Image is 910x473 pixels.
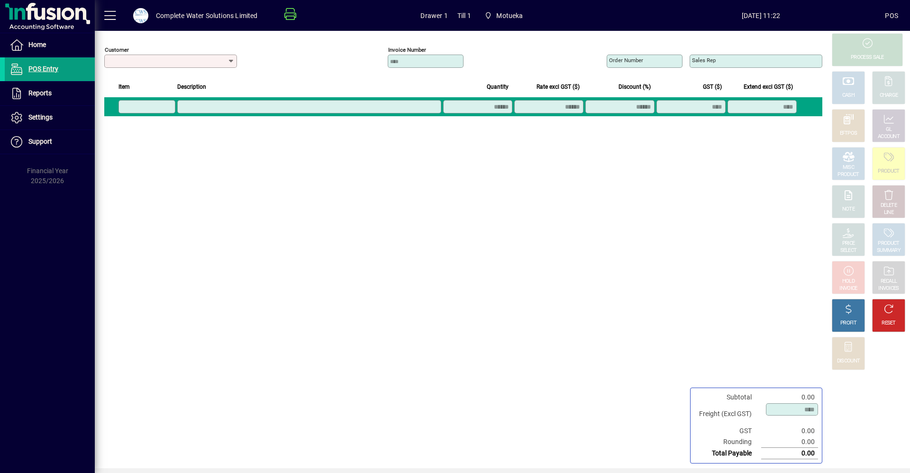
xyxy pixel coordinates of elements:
[5,33,95,57] a: Home
[457,8,471,23] span: Till 1
[842,240,855,247] div: PRICE
[885,8,898,23] div: POS
[694,403,761,426] td: Freight (Excl GST)
[842,92,855,99] div: CASH
[882,320,896,327] div: RESET
[837,358,860,365] div: DISCOUNT
[105,46,129,53] mat-label: Customer
[496,8,523,23] span: Motueka
[878,285,899,292] div: INVOICES
[537,82,580,92] span: Rate excl GST ($)
[881,278,897,285] div: RECALL
[487,82,509,92] span: Quantity
[761,426,818,436] td: 0.00
[5,106,95,130] a: Settings
[761,392,818,403] td: 0.00
[5,82,95,105] a: Reports
[877,247,901,254] div: SUMMARY
[28,89,52,97] span: Reports
[761,448,818,459] td: 0.00
[694,448,761,459] td: Total Payable
[177,82,206,92] span: Description
[842,278,855,285] div: HOLD
[840,320,856,327] div: PROFIT
[126,7,156,24] button: Profile
[388,46,426,53] mat-label: Invoice number
[28,113,53,121] span: Settings
[28,41,46,48] span: Home
[637,8,885,23] span: [DATE] 11:22
[420,8,447,23] span: Drawer 1
[878,133,900,140] div: ACCOUNT
[481,7,527,24] span: Motueka
[703,82,722,92] span: GST ($)
[840,247,857,254] div: SELECT
[839,285,857,292] div: INVOICE
[28,138,52,145] span: Support
[878,168,899,175] div: PRODUCT
[761,436,818,448] td: 0.00
[28,65,58,73] span: POS Entry
[843,164,854,171] div: MISC
[156,8,258,23] div: Complete Water Solutions Limited
[881,202,897,209] div: DELETE
[851,54,884,61] div: PROCESS SALE
[884,209,893,216] div: LINE
[694,392,761,403] td: Subtotal
[692,57,716,64] mat-label: Sales rep
[842,206,855,213] div: NOTE
[5,130,95,154] a: Support
[118,82,130,92] span: Item
[880,92,898,99] div: CHARGE
[886,126,892,133] div: GL
[840,130,857,137] div: EFTPOS
[694,436,761,448] td: Rounding
[619,82,651,92] span: Discount (%)
[878,240,899,247] div: PRODUCT
[694,426,761,436] td: GST
[609,57,643,64] mat-label: Order number
[837,171,859,178] div: PRODUCT
[744,82,793,92] span: Extend excl GST ($)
